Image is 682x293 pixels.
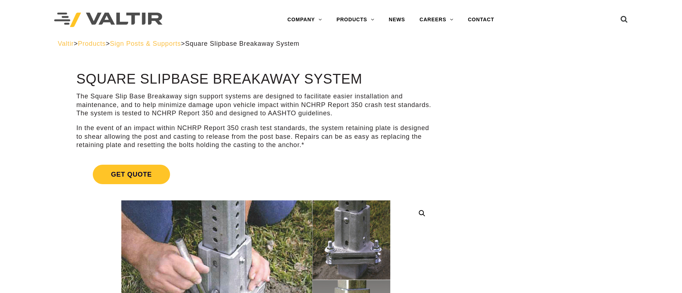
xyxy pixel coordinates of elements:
img: Valtir [54,13,162,27]
a: CAREERS [412,13,461,27]
span: Square Slipbase Breakaway System [185,40,300,47]
a: COMPANY [280,13,329,27]
p: The Square Slip Base Breakaway sign support systems are designed to facilitate easier installatio... [76,92,435,117]
a: Products [78,40,106,47]
a: CONTACT [461,13,501,27]
p: In the event of an impact within NCHRP Report 350 crash test standards, the system retaining plat... [76,124,435,149]
a: Valtir [58,40,74,47]
div: > > > [58,40,624,48]
a: Sign Posts & Supports [110,40,181,47]
a: Get Quote [76,156,435,193]
a: NEWS [382,13,412,27]
span: Get Quote [93,165,170,184]
h1: Square Slipbase Breakaway System [76,72,435,87]
a: PRODUCTS [329,13,382,27]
